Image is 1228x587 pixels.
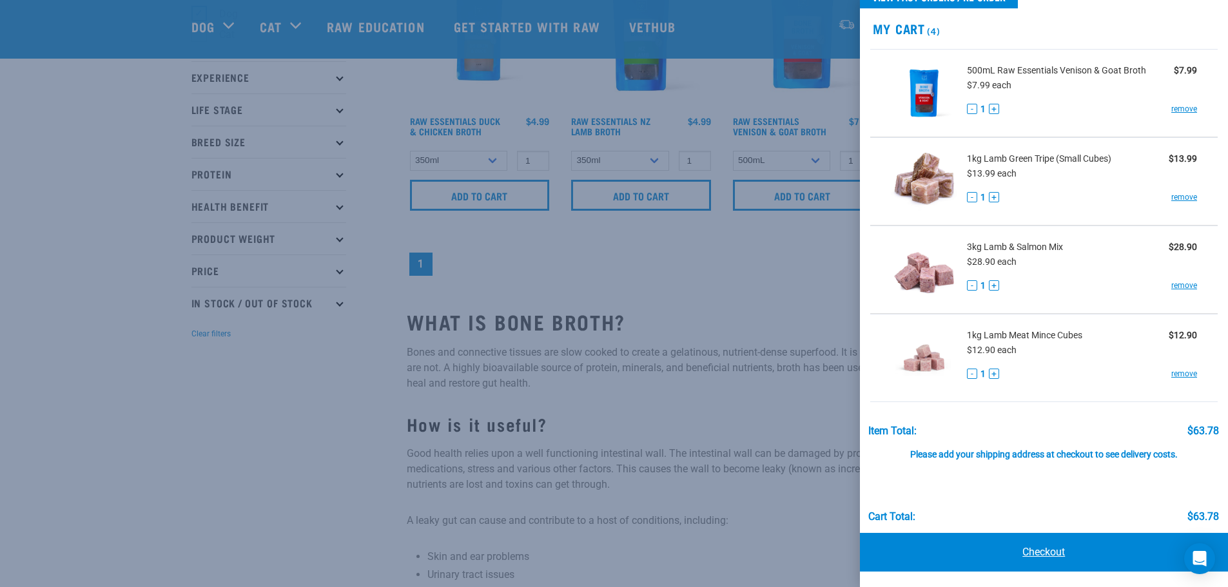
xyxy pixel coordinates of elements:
div: $63.78 [1187,425,1219,437]
span: 1 [980,279,986,293]
span: 1kg Lamb Meat Mince Cubes [967,329,1082,342]
a: remove [1171,103,1197,115]
img: Lamb & Salmon Mix [891,236,957,303]
span: $12.90 each [967,345,1017,355]
a: remove [1171,191,1197,203]
div: Cart total: [868,511,915,523]
span: (4) [925,28,940,33]
button: + [989,280,999,291]
span: 1kg Lamb Green Tripe (Small Cubes) [967,152,1111,166]
button: - [967,369,977,379]
strong: $12.90 [1169,330,1197,340]
span: $28.90 each [967,256,1017,267]
button: - [967,280,977,291]
a: remove [1171,280,1197,291]
button: + [989,192,999,202]
span: $7.99 each [967,80,1011,90]
div: Please add your shipping address at checkout to see delivery costs. [868,437,1219,460]
div: Open Intercom Messenger [1184,543,1215,574]
img: Raw Essentials Venison & Goat Broth [891,60,957,126]
div: $63.78 [1187,511,1219,523]
img: Lamb Green Tripe (Small Cubes) [891,148,957,215]
a: remove [1171,368,1197,380]
button: + [989,104,999,114]
strong: $7.99 [1174,65,1197,75]
span: 500mL Raw Essentials Venison & Goat Broth [967,64,1146,77]
button: - [967,104,977,114]
span: 1 [980,367,986,381]
span: 3kg Lamb & Salmon Mix [967,240,1063,254]
strong: $13.99 [1169,153,1197,164]
div: Item Total: [868,425,917,437]
span: $13.99 each [967,168,1017,178]
span: 1 [980,191,986,204]
button: + [989,369,999,379]
img: Lamb Meat Mince Cubes [891,325,957,391]
strong: $28.90 [1169,242,1197,252]
span: 1 [980,102,986,116]
button: - [967,192,977,202]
